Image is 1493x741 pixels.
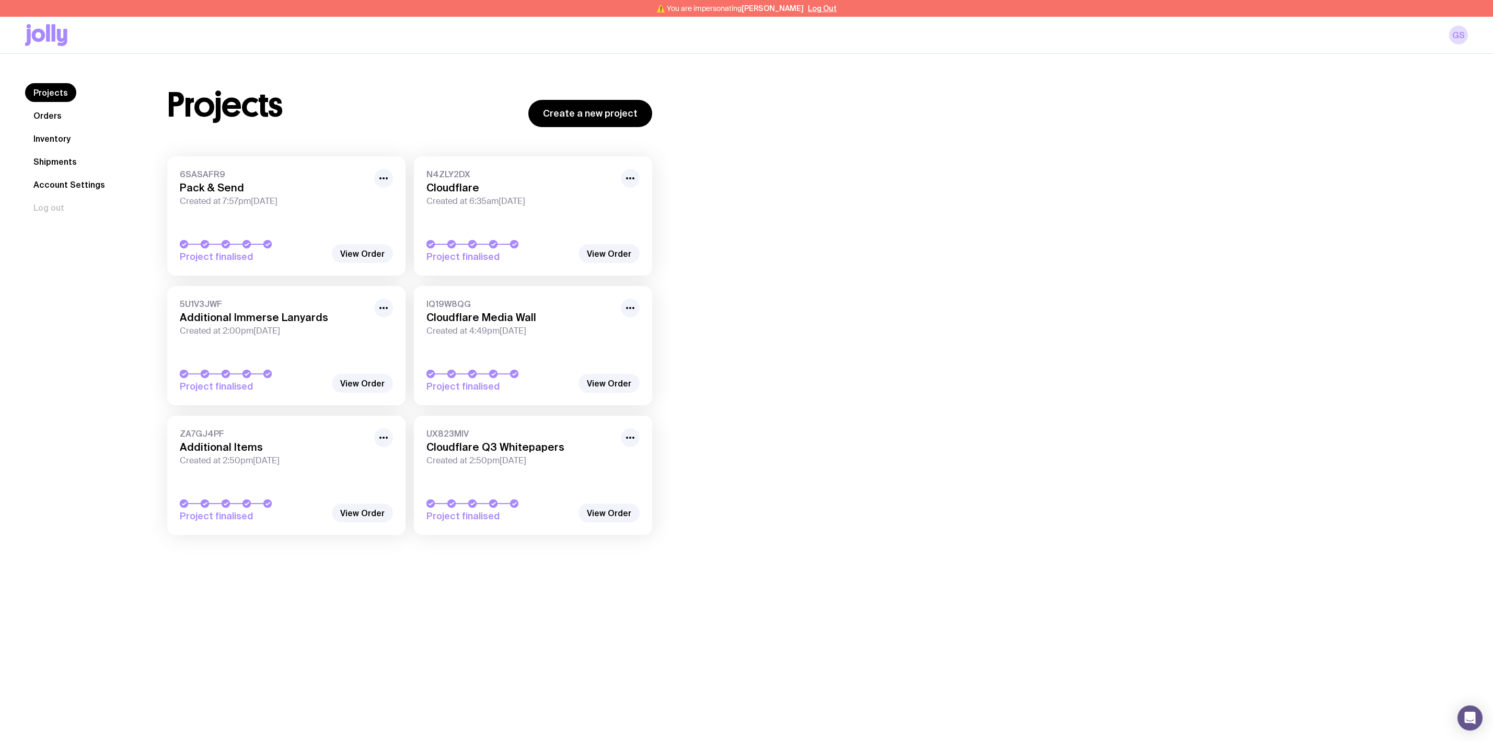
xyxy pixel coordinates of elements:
[180,181,368,194] h3: Pack & Send
[426,250,573,263] span: Project finalised
[25,83,76,102] a: Projects
[25,129,79,148] a: Inventory
[656,4,804,13] span: ⚠️ You are impersonating
[180,169,368,179] span: 6SASAFR9
[25,198,73,217] button: Log out
[426,299,615,309] span: IQ19W8QG
[426,380,573,393] span: Project finalised
[180,510,326,522] span: Project finalised
[167,416,406,535] a: ZA7GJ4PFAdditional ItemsCreated at 2:50pm[DATE]Project finalised
[167,88,283,122] h1: Projects
[167,156,406,276] a: 6SASAFR9Pack & SendCreated at 7:57pm[DATE]Project finalised
[426,196,615,207] span: Created at 6:35am[DATE]
[332,504,393,522] a: View Order
[332,374,393,393] a: View Order
[180,455,368,466] span: Created at 2:50pm[DATE]
[180,250,326,263] span: Project finalised
[180,441,368,453] h3: Additional Items
[426,311,615,324] h3: Cloudflare Media Wall
[1457,705,1483,731] div: Open Intercom Messenger
[180,428,368,439] span: ZA7GJ4PF
[426,181,615,194] h3: Cloudflare
[742,4,804,13] span: [PERSON_NAME]
[808,4,837,13] button: Log Out
[414,286,652,405] a: IQ19W8QGCloudflare Media WallCreated at 4:49pm[DATE]Project finalised
[180,380,326,393] span: Project finalised
[1449,26,1468,44] a: GS
[25,175,113,194] a: Account Settings
[180,326,368,336] span: Created at 2:00pm[DATE]
[414,156,652,276] a: N4ZLY2DXCloudflareCreated at 6:35am[DATE]Project finalised
[528,100,652,127] a: Create a new project
[426,441,615,453] h3: Cloudflare Q3 Whitepapers
[578,244,640,263] a: View Order
[426,326,615,336] span: Created at 4:49pm[DATE]
[426,428,615,439] span: UX823MIV
[180,196,368,207] span: Created at 7:57pm[DATE]
[25,152,85,171] a: Shipments
[332,244,393,263] a: View Order
[426,455,615,466] span: Created at 2:50pm[DATE]
[426,510,573,522] span: Project finalised
[578,374,640,393] a: View Order
[180,311,368,324] h3: Additional Immerse Lanyards
[180,299,368,309] span: 5U1V3JWF
[578,504,640,522] a: View Order
[426,169,615,179] span: N4ZLY2DX
[167,286,406,405] a: 5U1V3JWFAdditional Immerse LanyardsCreated at 2:00pm[DATE]Project finalised
[25,106,70,125] a: Orders
[414,416,652,535] a: UX823MIVCloudflare Q3 WhitepapersCreated at 2:50pm[DATE]Project finalised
